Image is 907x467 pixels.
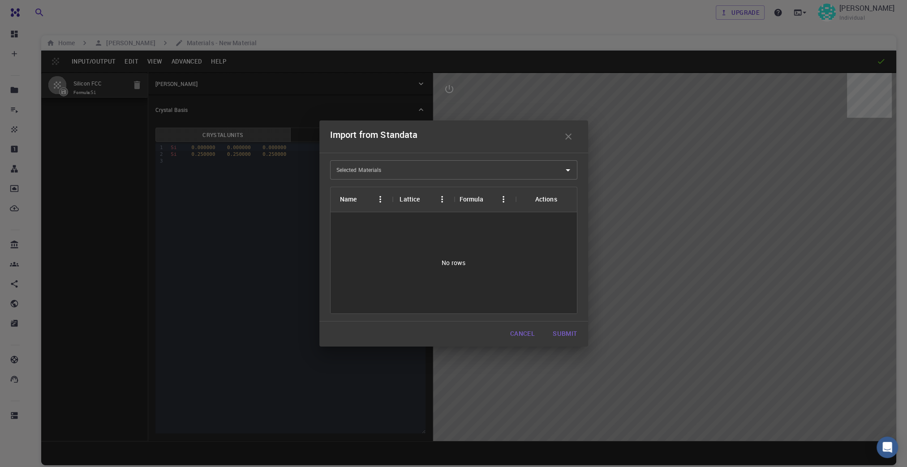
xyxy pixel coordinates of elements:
button: Submit [546,325,584,343]
button: Open [562,164,574,176]
div: Actions [535,187,557,212]
div: Formula [459,187,483,212]
div: Actions [515,187,577,212]
div: Formula [454,187,516,212]
button: Sort [420,192,434,206]
button: Menu [373,192,387,206]
input: Select materials [334,163,560,177]
h6: Import from Standata [330,128,418,146]
div: Open Intercom Messenger [877,437,898,458]
button: Menu [435,192,449,206]
button: Cancel [503,325,542,343]
span: Assistenza [15,6,58,14]
button: Sort [484,192,498,206]
button: Menu [496,192,511,206]
div: Lattice [400,187,420,212]
div: Lattice [392,187,454,212]
div: Name [340,187,357,212]
button: Sort [357,192,371,206]
div: No rows [331,212,577,313]
div: Name [331,187,392,212]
